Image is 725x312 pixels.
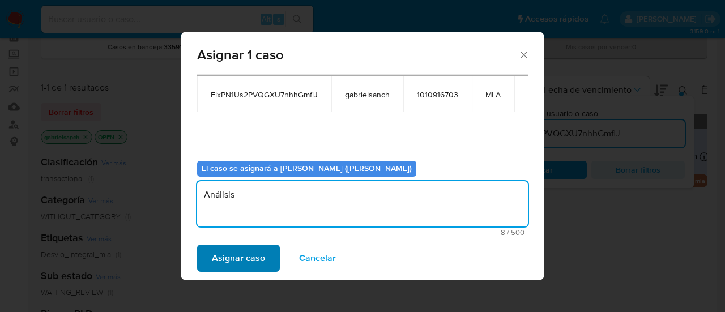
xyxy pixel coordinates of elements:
[485,89,501,100] span: MLA
[202,163,412,174] b: El caso se asignará a [PERSON_NAME] ([PERSON_NAME])
[417,89,458,100] span: 1010916703
[181,32,544,280] div: assign-modal
[197,48,518,62] span: Asignar 1 caso
[197,245,280,272] button: Asignar caso
[345,89,390,100] span: gabrielsanch
[212,246,265,271] span: Asignar caso
[211,89,318,100] span: ElxPN1Us2PVQGXU7nhhGmflJ
[518,49,528,59] button: Cerrar ventana
[197,181,528,226] textarea: Análisis
[201,229,524,236] span: Máximo 500 caracteres
[299,246,336,271] span: Cancelar
[284,245,351,272] button: Cancelar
